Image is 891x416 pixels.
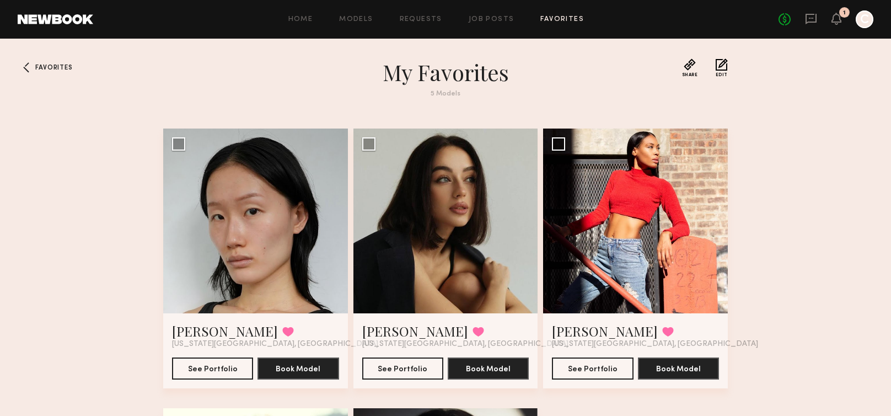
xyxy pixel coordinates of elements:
[362,340,568,349] span: [US_STATE][GEOGRAPHIC_DATA], [GEOGRAPHIC_DATA]
[638,358,719,380] button: Book Model
[172,322,278,340] a: [PERSON_NAME]
[288,16,313,23] a: Home
[400,16,442,23] a: Requests
[448,364,529,373] a: Book Model
[247,90,644,98] div: 5 Models
[448,358,529,380] button: Book Model
[682,58,698,77] button: Share
[35,65,72,71] span: Favorites
[682,73,698,77] span: Share
[257,358,339,380] button: Book Model
[716,58,728,77] button: Edit
[172,340,378,349] span: [US_STATE][GEOGRAPHIC_DATA], [GEOGRAPHIC_DATA]
[339,16,373,23] a: Models
[716,73,728,77] span: Edit
[856,10,873,28] a: C
[552,358,633,380] button: See Portfolio
[247,58,644,86] h1: My Favorites
[843,10,846,16] div: 1
[18,58,35,76] a: Favorites
[362,358,443,380] button: See Portfolio
[257,364,339,373] a: Book Model
[638,364,719,373] a: Book Model
[172,358,253,380] button: See Portfolio
[552,322,658,340] a: [PERSON_NAME]
[469,16,514,23] a: Job Posts
[552,340,758,349] span: [US_STATE][GEOGRAPHIC_DATA], [GEOGRAPHIC_DATA]
[362,322,468,340] a: [PERSON_NAME]
[540,16,584,23] a: Favorites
